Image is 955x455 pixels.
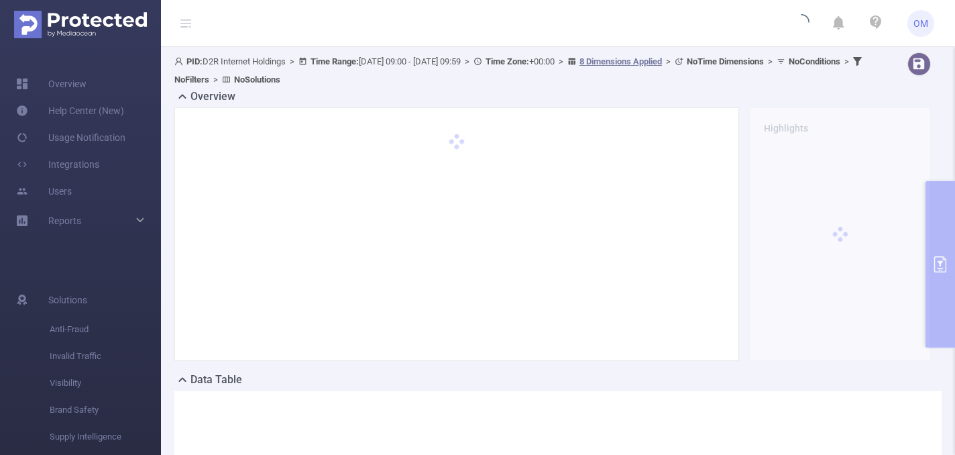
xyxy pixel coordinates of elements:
[48,287,87,313] span: Solutions
[486,56,529,66] b: Time Zone:
[48,207,81,234] a: Reports
[50,370,161,397] span: Visibility
[48,215,81,226] span: Reports
[662,56,675,66] span: >
[913,10,928,37] span: OM
[186,56,203,66] b: PID:
[50,316,161,343] span: Anti-Fraud
[461,56,473,66] span: >
[190,89,235,105] h2: Overview
[16,178,72,205] a: Users
[311,56,359,66] b: Time Range:
[840,56,853,66] span: >
[50,343,161,370] span: Invalid Traffic
[789,56,840,66] b: No Conditions
[209,74,222,85] span: >
[16,124,125,151] a: Usage Notification
[555,56,567,66] span: >
[50,397,161,423] span: Brand Safety
[14,11,147,38] img: Protected Media
[793,14,809,33] i: icon: loading
[190,372,242,388] h2: Data Table
[16,151,99,178] a: Integrations
[50,423,161,450] span: Supply Intelligence
[286,56,298,66] span: >
[174,57,186,66] i: icon: user
[764,56,777,66] span: >
[16,70,87,97] a: Overview
[579,56,662,66] u: 8 Dimensions Applied
[174,74,209,85] b: No Filters
[174,56,865,85] span: D2R Internet Holdings [DATE] 09:00 - [DATE] 09:59 +00:00
[687,56,764,66] b: No Time Dimensions
[234,74,280,85] b: No Solutions
[16,97,124,124] a: Help Center (New)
